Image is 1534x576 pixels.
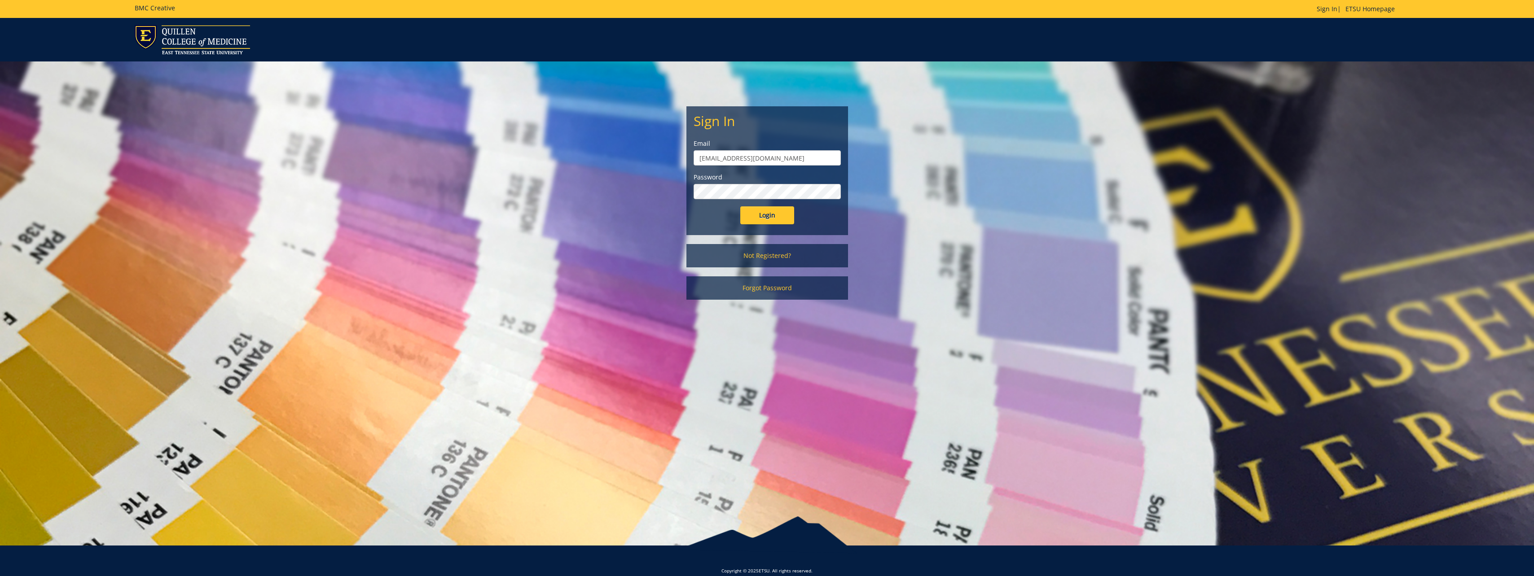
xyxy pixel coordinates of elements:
label: Email [694,139,841,148]
a: Sign In [1317,4,1337,13]
a: Not Registered? [686,244,848,267]
a: ETSU [759,567,769,574]
input: Login [740,206,794,224]
label: Password [694,173,841,182]
a: ETSU Homepage [1341,4,1399,13]
p: | [1317,4,1399,13]
h2: Sign In [694,113,841,128]
h5: BMC Creative [135,4,175,11]
a: Forgot Password [686,276,848,300]
img: ETSU logo [135,25,250,54]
